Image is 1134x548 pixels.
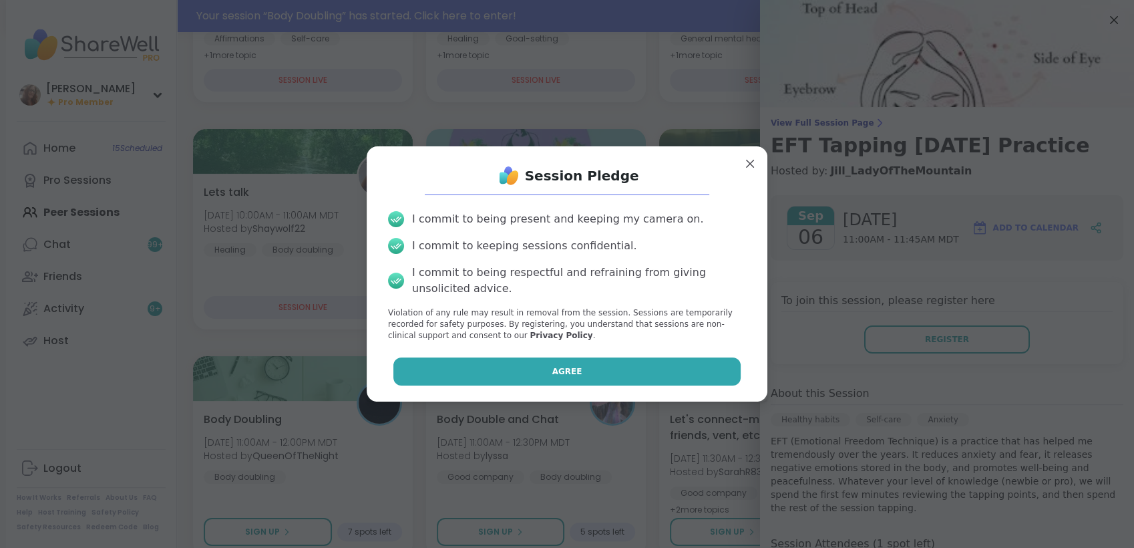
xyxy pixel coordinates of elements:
[412,211,703,227] div: I commit to being present and keeping my camera on.
[496,162,522,189] img: ShareWell Logo
[388,307,746,341] p: Violation of any rule may result in removal from the session. Sessions are temporarily recorded f...
[525,166,639,185] h1: Session Pledge
[552,366,582,378] span: Agree
[412,238,637,254] div: I commit to keeping sessions confidential.
[412,265,746,297] div: I commit to being respectful and refraining from giving unsolicited advice.
[393,358,741,386] button: Agree
[530,331,592,340] a: Privacy Policy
